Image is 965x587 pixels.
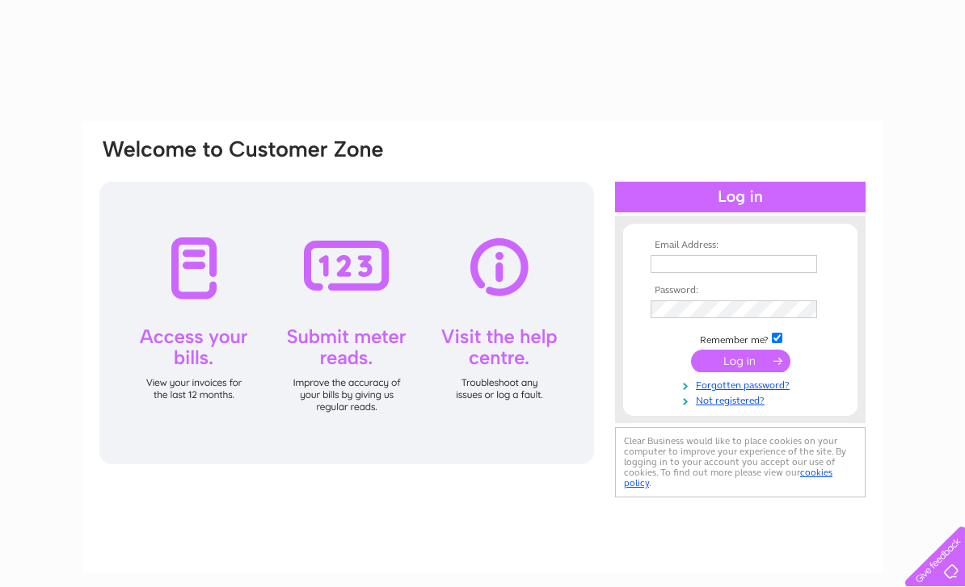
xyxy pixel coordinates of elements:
a: Not registered? [651,392,834,407]
th: Password: [647,285,834,296]
th: Email Address: [647,240,834,251]
input: Submit [691,350,790,372]
a: Forgotten password? [651,376,834,392]
td: Remember me? [647,330,834,346]
div: Clear Business would like to place cookies on your computer to improve your experience of the sit... [615,427,866,497]
a: cookies policy [624,467,832,488]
